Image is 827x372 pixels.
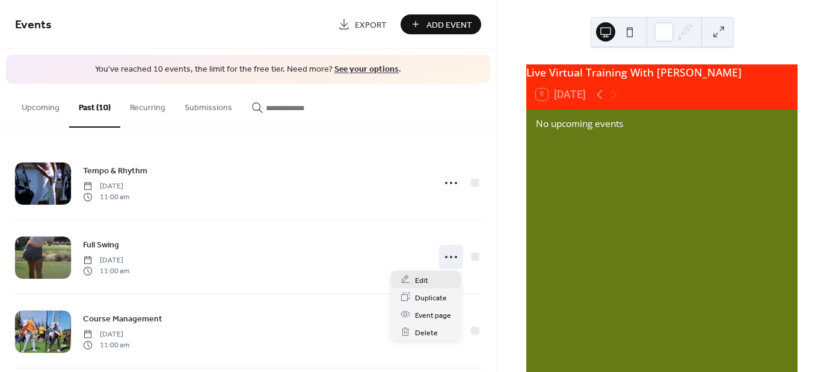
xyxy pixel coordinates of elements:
[355,19,387,31] span: Export
[175,84,242,126] button: Submissions
[120,84,175,126] button: Recurring
[83,238,119,252] a: Full Swing
[415,291,447,304] span: Duplicate
[83,312,162,326] a: Course Management
[18,64,478,76] span: You've reached 10 events, the limit for the free tier. Need more? .
[83,340,129,351] span: 11:00 am
[526,64,798,80] div: Live Virtual Training With [PERSON_NAME]
[83,181,129,191] span: [DATE]
[83,164,147,178] a: Tempo & Rhythm
[83,266,129,277] span: 11:00 am
[83,255,129,265] span: [DATE]
[536,117,788,131] div: No upcoming events
[334,61,399,78] a: See your options
[15,13,52,37] span: Events
[329,14,396,34] a: Export
[415,309,451,321] span: Event page
[83,192,129,203] span: 11:00 am
[69,84,120,128] button: Past (10)
[415,326,438,339] span: Delete
[12,84,69,126] button: Upcoming
[83,329,129,339] span: [DATE]
[415,274,428,287] span: Edit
